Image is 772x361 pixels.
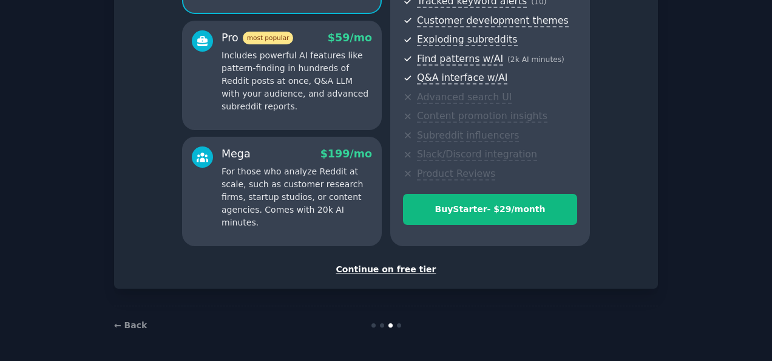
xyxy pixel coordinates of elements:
[417,91,512,104] span: Advanced search UI
[417,53,503,66] span: Find patterns w/AI
[222,165,372,229] p: For those who analyze Reddit at scale, such as customer research firms, startup studios, or conte...
[222,146,251,162] div: Mega
[222,30,293,46] div: Pro
[417,110,547,123] span: Content promotion insights
[328,32,372,44] span: $ 59 /mo
[417,33,517,46] span: Exploding subreddits
[403,194,577,225] button: BuyStarter- $29/month
[417,72,507,84] span: Q&A interface w/AI
[417,129,519,142] span: Subreddit influencers
[417,15,569,27] span: Customer development themes
[243,32,294,44] span: most popular
[507,55,564,64] span: ( 2k AI minutes )
[404,203,577,216] div: Buy Starter - $ 29 /month
[222,49,372,113] p: Includes powerful AI features like pattern-finding in hundreds of Reddit posts at once, Q&A LLM w...
[320,148,372,160] span: $ 199 /mo
[127,263,645,276] div: Continue on free tier
[417,168,495,180] span: Product Reviews
[114,320,147,330] a: ← Back
[417,148,537,161] span: Slack/Discord integration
